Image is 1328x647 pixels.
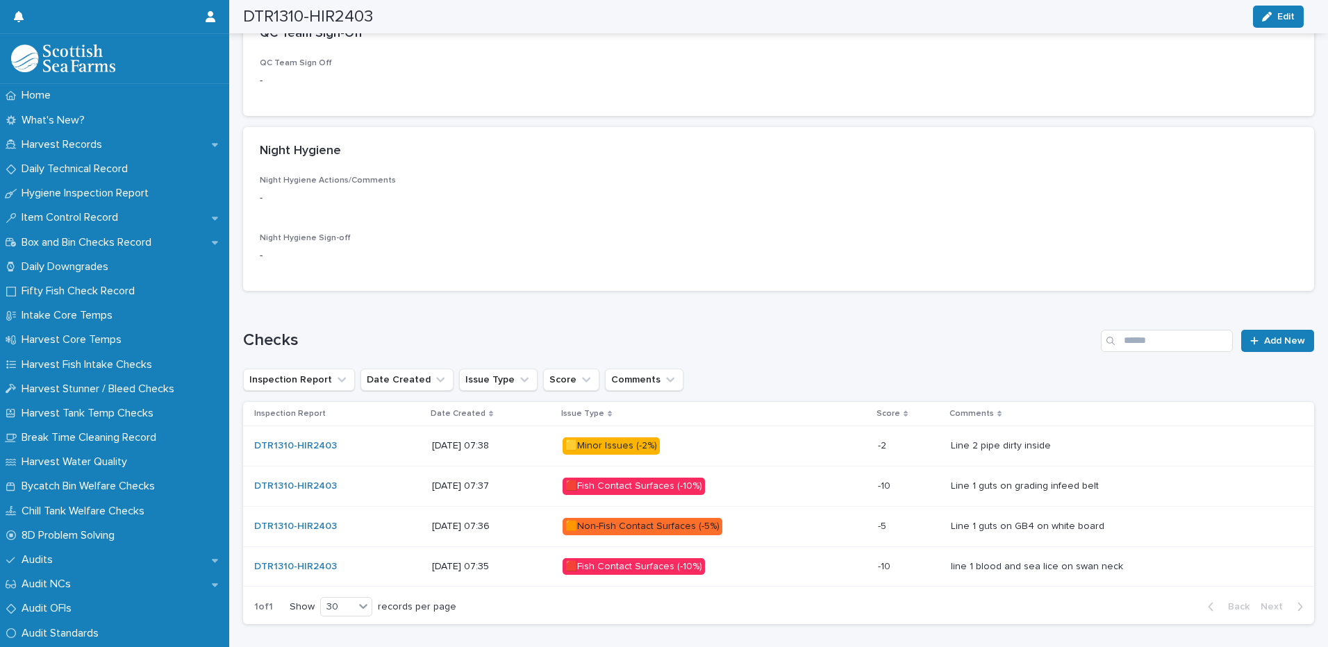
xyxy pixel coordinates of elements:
[254,521,337,532] a: DTR1310-HIR2403
[243,369,355,391] button: Inspection Report
[1220,602,1250,612] span: Back
[16,578,82,591] p: Audit NCs
[16,89,62,102] p: Home
[432,561,551,573] p: [DATE] 07:35
[290,601,315,613] p: Show
[459,369,538,391] button: Issue Type
[1261,602,1291,612] span: Next
[951,437,1054,452] p: Line 2 pipe dirty inside
[1253,6,1304,28] button: Edit
[563,518,722,535] div: 🟧Non-Fish Contact Surfaces (-5%)
[605,369,683,391] button: Comments
[16,114,96,127] p: What's New?
[951,478,1102,492] p: Line 1 guts on grading infeed belt
[16,358,163,371] p: Harvest Fish Intake Checks
[16,480,166,493] p: Bycatch Bin Welfare Checks
[563,437,660,455] div: 🟨Minor Issues (-2%)
[951,558,1126,573] p: line 1 blood and sea lice on swan neck
[254,480,337,492] a: DTR1310-HIR2403
[543,369,599,391] button: Score
[16,602,83,615] p: Audit OFIs
[16,138,113,151] p: Harvest Records
[878,478,893,492] p: -10
[260,74,595,88] p: -
[254,561,337,573] a: DTR1310-HIR2403
[260,144,341,159] h2: Night Hygiene
[563,478,705,495] div: 🟥Fish Contact Surfaces (-10%)
[243,426,1314,467] tr: DTR1310-HIR2403 [DATE] 07:38🟨Minor Issues (-2%)-2-2 Line 2 pipe dirty insideLine 2 pipe dirty inside
[243,506,1314,546] tr: DTR1310-HIR2403 [DATE] 07:36🟧Non-Fish Contact Surfaces (-5%)-5-5 Line 1 guts on GB4 on white boar...
[16,383,185,396] p: Harvest Stunner / Bleed Checks
[260,234,351,242] span: Night Hygiene Sign-off
[1197,600,1255,613] button: Back
[260,249,595,263] p: -
[949,406,994,421] p: Comments
[16,187,160,200] p: Hygiene Inspection Report
[16,260,119,274] p: Daily Downgrades
[563,558,705,575] div: 🟥Fish Contact Surfaces (-10%)
[1101,330,1233,352] input: Search
[432,440,551,452] p: [DATE] 07:38
[16,553,64,566] p: Audits
[16,211,129,224] p: Item Control Record
[432,521,551,532] p: [DATE] 07:36
[878,437,889,452] p: -2
[1241,330,1314,352] a: Add New
[243,7,373,27] h2: DTR1310-HIR2403
[260,26,363,42] h2: QC Team Sign-Off
[16,333,133,346] p: Harvest Core Temps
[243,590,284,624] p: 1 of 1
[1255,600,1314,613] button: Next
[11,44,115,72] img: mMrefqRFQpe26GRNOUkG
[243,546,1314,587] tr: DTR1310-HIR2403 [DATE] 07:35🟥Fish Contact Surfaces (-10%)-10-10 line 1 blood and sea lice on swan...
[321,600,354,614] div: 30
[16,407,165,420] p: Harvest Tank Temp Checks
[378,601,456,613] p: records per page
[951,518,1107,532] p: Line 1 guts on GB4 on white board
[16,285,146,298] p: Fifty Fish Check Record
[254,440,337,452] a: DTR1310-HIR2403
[243,467,1314,507] tr: DTR1310-HIR2403 [DATE] 07:37🟥Fish Contact Surfaces (-10%)-10-10 Line 1 guts on grading infeed bel...
[260,191,1297,205] p: -
[1264,336,1305,346] span: Add New
[877,406,900,421] p: Score
[260,176,396,185] span: Night Hygiene Actions/Comments
[243,330,1095,351] h1: Checks
[16,505,156,518] p: Chill Tank Welfare Checks
[16,627,110,640] p: Audit Standards
[16,162,139,176] p: Daily Technical Record
[16,431,167,444] p: Break Time Cleaning Record
[16,529,126,542] p: 8D Problem Solving
[16,309,124,322] p: Intake Core Temps
[561,406,604,421] p: Issue Type
[360,369,454,391] button: Date Created
[260,59,332,67] span: QC Team Sign Off
[1277,12,1295,22] span: Edit
[16,455,138,469] p: Harvest Water Quality
[16,236,163,249] p: Box and Bin Checks Record
[254,406,326,421] p: Inspection Report
[878,518,889,532] p: -5
[431,406,485,421] p: Date Created
[432,480,551,492] p: [DATE] 07:37
[878,558,893,573] p: -10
